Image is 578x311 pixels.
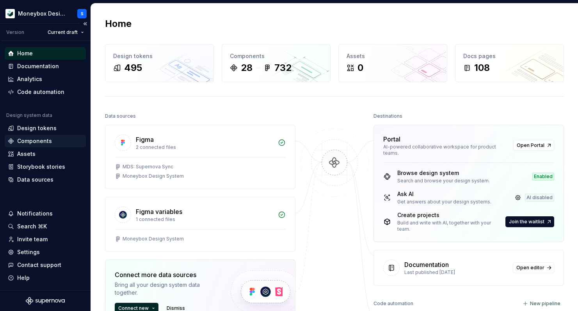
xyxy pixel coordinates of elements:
[17,75,42,83] div: Analytics
[5,259,86,271] button: Contact support
[5,161,86,173] a: Storybook stories
[44,27,87,38] button: Current draft
[5,207,86,220] button: Notifications
[17,176,53,184] div: Data sources
[123,173,184,179] div: Moneybox Design System
[81,11,84,17] div: S
[5,135,86,147] a: Components
[397,220,504,232] div: Build and write with AI, together with your team.
[230,52,322,60] div: Components
[5,86,86,98] a: Code automation
[17,49,33,57] div: Home
[397,211,504,219] div: Create projects
[5,220,86,233] button: Search ⌘K
[397,190,491,198] div: Ask AI
[113,52,206,60] div: Design tokens
[17,274,30,282] div: Help
[17,137,52,145] div: Components
[17,235,48,243] div: Invite team
[80,18,91,29] button: Collapse sidebar
[2,5,89,22] button: Moneybox Design SystemS
[17,261,61,269] div: Contact support
[383,144,509,156] div: AI-powered collaborative workspace for product teams.
[6,29,24,35] div: Version
[18,10,68,18] div: Moneybox Design System
[26,297,65,305] svg: Supernova Logo
[5,73,86,85] a: Analytics
[383,134,400,144] div: Portal
[513,262,554,273] a: Open editor
[105,197,295,252] a: Figma variables1 connected filesMoneybox Design System
[5,246,86,258] a: Settings
[17,62,59,70] div: Documentation
[5,148,86,160] a: Assets
[123,164,173,170] div: MDS: Supernova Sync
[516,265,544,271] span: Open editor
[48,29,78,35] span: Current draft
[373,111,402,122] div: Destinations
[5,272,86,284] button: Help
[530,300,560,307] span: New pipeline
[474,62,490,74] div: 108
[513,140,554,151] a: Open Portal
[136,207,182,216] div: Figma variables
[397,169,490,177] div: Browse design system
[338,44,447,82] a: Assets0
[5,60,86,72] a: Documentation
[105,18,132,30] h2: Home
[357,62,363,74] div: 0
[373,298,413,309] div: Code automation
[136,216,273,223] div: 1 connected files
[532,173,554,180] div: Enabled
[222,44,331,82] a: Components28732
[5,122,86,134] a: Design tokens
[241,62,253,74] div: 28
[463,52,556,60] div: Docs pages
[17,223,47,230] div: Search ⌘K
[136,135,154,144] div: Figma
[17,88,64,96] div: Code automation
[17,124,57,132] div: Design tokens
[397,199,491,205] div: Get answers about your design systems.
[455,44,564,82] a: Docs pages108
[274,62,292,74] div: 732
[505,216,554,227] button: Join the waitlist
[347,52,439,60] div: Assets
[5,47,86,60] a: Home
[520,298,564,309] button: New pipeline
[397,178,490,184] div: Search and browse your design system.
[517,142,544,148] span: Open Portal
[115,281,217,297] div: Bring all your design system data together.
[525,194,554,201] div: AI disabled
[17,248,40,256] div: Settings
[509,219,544,225] span: Join the waitlist
[6,112,52,118] div: Design system data
[123,236,184,242] div: Moneybox Design System
[105,44,214,82] a: Design tokens495
[17,150,36,158] div: Assets
[136,144,273,150] div: 2 connected files
[115,270,217,279] div: Connect more data sources
[5,233,86,246] a: Invite team
[404,260,449,269] div: Documentation
[17,163,65,171] div: Storybook stories
[5,9,15,18] img: 9de6ca4a-8ec4-4eed-b9a2-3d312393a40a.png
[105,111,136,122] div: Data sources
[105,125,295,189] a: Figma2 connected filesMDS: Supernova SyncMoneybox Design System
[124,62,142,74] div: 495
[404,269,508,276] div: Last published [DATE]
[17,210,53,217] div: Notifications
[5,173,86,186] a: Data sources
